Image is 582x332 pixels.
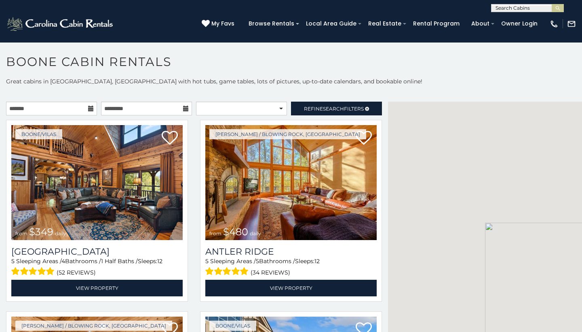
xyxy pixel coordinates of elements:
div: Sleeping Areas / Bathrooms / Sleeps: [205,257,377,278]
img: Diamond Creek Lodge [11,125,183,240]
a: Boone/Vilas [15,129,62,139]
span: (52 reviews) [57,267,96,278]
img: mail-regular-white.png [567,19,576,28]
span: Search [323,106,344,112]
span: daily [55,230,66,236]
a: My Favs [202,19,236,28]
span: 5 [205,258,209,265]
span: 12 [314,258,320,265]
span: 4 [61,258,65,265]
span: 5 [256,258,259,265]
span: Refine Filters [304,106,364,112]
span: 12 [157,258,162,265]
a: Antler Ridge from $480 daily [205,125,377,240]
a: Boone/Vilas [209,321,256,331]
img: phone-regular-white.png [550,19,559,28]
a: [PERSON_NAME] / Blowing Rock, [GEOGRAPHIC_DATA] [209,129,366,139]
a: Browse Rentals [245,17,298,30]
span: 5 [11,258,15,265]
a: Local Area Guide [302,17,361,30]
a: Antler Ridge [205,246,377,257]
a: Add to favorites [162,130,178,147]
span: $480 [223,226,248,238]
h3: Diamond Creek Lodge [11,246,183,257]
img: Antler Ridge [205,125,377,240]
div: Sleeping Areas / Bathrooms / Sleeps: [11,257,183,278]
a: View Property [205,280,377,296]
img: White-1-2.png [6,16,115,32]
a: [GEOGRAPHIC_DATA] [11,246,183,257]
a: [PERSON_NAME] / Blowing Rock, [GEOGRAPHIC_DATA] [15,321,172,331]
a: About [467,17,493,30]
span: daily [250,230,261,236]
span: from [209,230,221,236]
a: Diamond Creek Lodge from $349 daily [11,125,183,240]
span: 1 Half Baths / [101,258,138,265]
span: from [15,230,27,236]
span: My Favs [211,19,234,28]
a: Owner Login [497,17,542,30]
span: (34 reviews) [251,267,290,278]
a: View Property [11,280,183,296]
a: Real Estate [364,17,405,30]
a: RefineSearchFilters [291,102,382,115]
span: $349 [29,226,53,238]
a: Rental Program [409,17,464,30]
